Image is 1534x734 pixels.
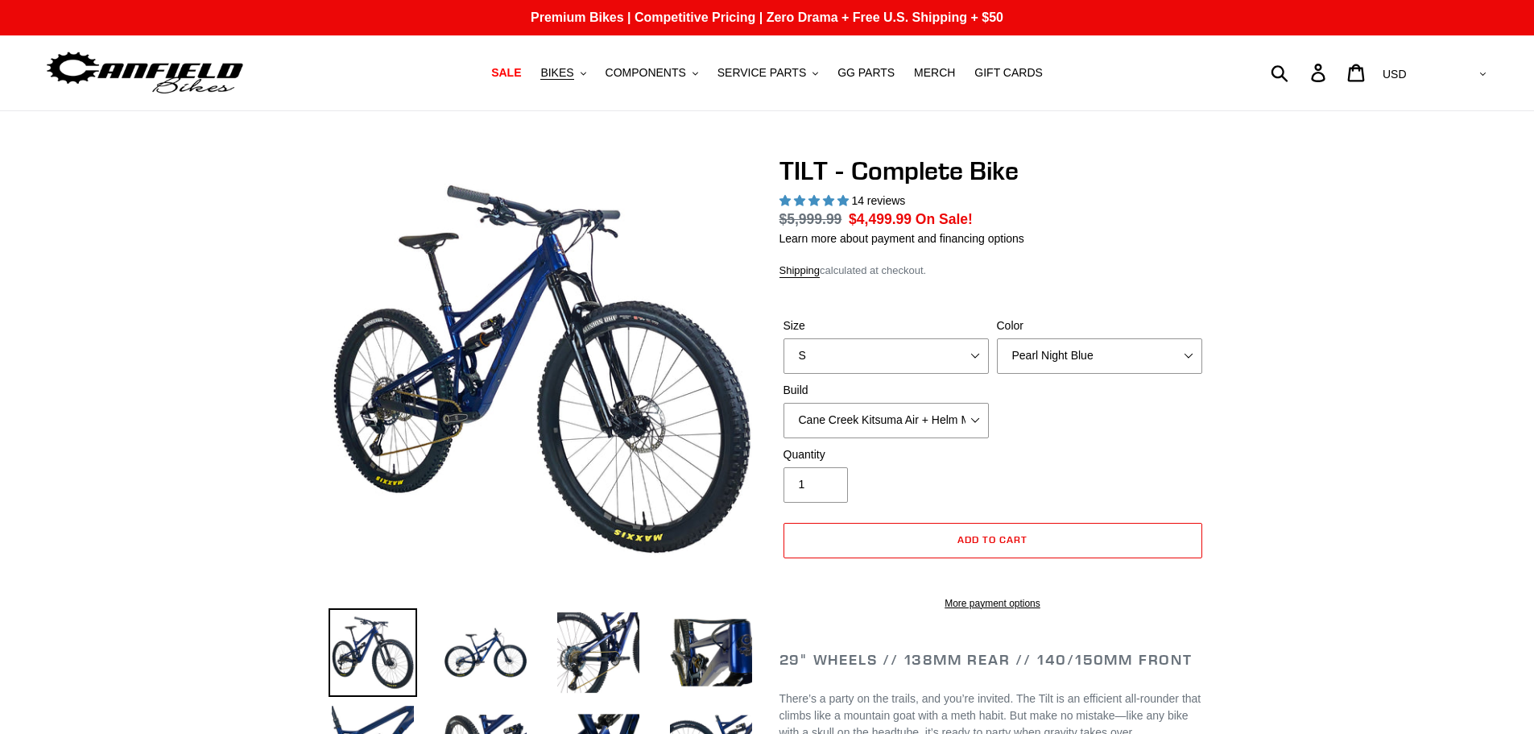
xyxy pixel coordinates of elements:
[837,66,895,80] span: GG PARTS
[974,66,1043,80] span: GIFT CARDS
[916,209,973,230] span: On Sale!
[784,523,1202,558] button: Add to cart
[709,62,826,84] button: SERVICE PARTS
[784,446,989,463] label: Quantity
[441,608,530,697] img: Load image into Gallery viewer, TILT - Complete Bike
[554,608,643,697] img: Load image into Gallery viewer, TILT - Complete Bike
[779,211,842,227] s: $5,999.99
[597,62,706,84] button: COMPONENTS
[329,608,417,697] img: Load image into Gallery viewer, TILT - Complete Bike
[779,156,1206,186] h1: TILT - Complete Bike
[966,62,1051,84] a: GIFT CARDS
[532,62,593,84] button: BIKES
[784,596,1202,611] a: More payment options
[779,264,821,278] a: Shipping
[491,66,521,80] span: SALE
[483,62,529,84] a: SALE
[784,382,989,399] label: Build
[779,651,1206,669] h2: 29" Wheels // 138mm Rear // 140/150mm Front
[667,608,755,697] img: Load image into Gallery viewer, TILT - Complete Bike
[906,62,963,84] a: MERCH
[779,263,1206,279] div: calculated at checkout.
[784,317,989,334] label: Size
[332,159,752,579] img: TILT - Complete Bike
[957,533,1027,545] span: Add to cart
[717,66,806,80] span: SERVICE PARTS
[606,66,686,80] span: COMPONENTS
[851,194,905,207] span: 14 reviews
[997,317,1202,334] label: Color
[779,232,1024,245] a: Learn more about payment and financing options
[540,66,573,80] span: BIKES
[44,48,246,98] img: Canfield Bikes
[829,62,903,84] a: GG PARTS
[1280,55,1321,90] input: Search
[779,194,852,207] span: 5.00 stars
[914,66,955,80] span: MERCH
[849,211,912,227] span: $4,499.99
